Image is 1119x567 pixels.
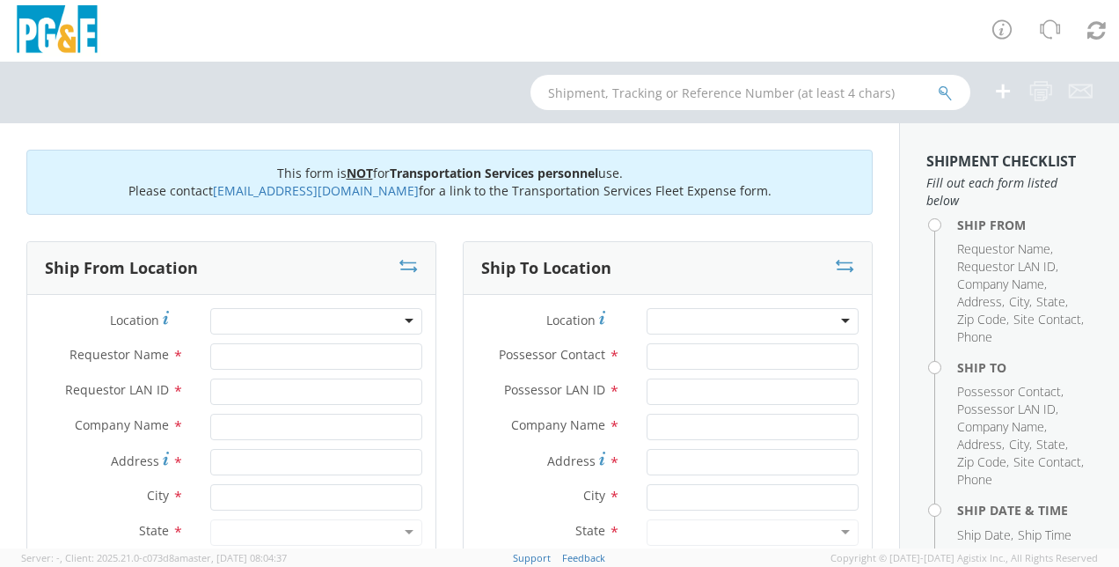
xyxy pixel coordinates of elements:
[957,218,1093,232] h4: Ship From
[110,312,159,328] span: Location
[957,328,992,345] span: Phone
[1036,293,1068,311] li: ,
[1036,436,1068,453] li: ,
[957,240,1053,258] li: ,
[21,551,62,564] span: Server: -
[511,416,605,433] span: Company Name
[957,401,1056,417] span: Possessor LAN ID
[957,276,1044,292] span: Company Name
[957,258,1058,276] li: ,
[1036,436,1065,453] span: State
[957,526,1011,543] span: Ship Date
[1009,436,1032,453] li: ,
[957,471,992,488] span: Phone
[957,418,1047,436] li: ,
[957,453,1006,470] span: Zip Code
[1009,293,1029,310] span: City
[957,240,1050,257] span: Requestor Name
[957,383,1064,401] li: ,
[957,293,1005,311] li: ,
[562,551,605,564] a: Feedback
[1009,436,1029,453] span: City
[957,453,1009,471] li: ,
[546,312,596,328] span: Location
[957,436,1002,453] span: Address
[957,311,1006,328] span: Zip Code
[60,551,62,564] span: ,
[830,551,1098,565] span: Copyright © [DATE]-[DATE] Agistix Inc., All Rights Reserved
[530,75,970,110] input: Shipment, Tracking or Reference Number (at least 4 chars)
[75,416,169,433] span: Company Name
[111,453,159,469] span: Address
[65,381,169,398] span: Requestor LAN ID
[481,260,611,277] h3: Ship To Location
[957,258,1056,275] span: Requestor LAN ID
[390,165,598,181] b: Transportation Services personnel
[957,418,1044,435] span: Company Name
[957,504,1093,517] h4: Ship Date & Time
[45,260,198,277] h3: Ship From Location
[1013,453,1084,471] li: ,
[504,381,605,398] span: Possessor LAN ID
[957,276,1047,293] li: ,
[957,526,1013,544] li: ,
[1013,311,1081,328] span: Site Contact
[926,174,1093,210] span: Fill out each form listed below
[957,361,1093,374] h4: Ship To
[147,487,169,504] span: City
[575,522,605,539] span: State
[1018,526,1071,543] span: Ship Time
[1009,293,1032,311] li: ,
[26,150,873,215] div: This form is for use. Please contact for a link to the Transportation Services Fleet Expense form.
[1036,293,1065,310] span: State
[957,401,1058,418] li: ,
[957,293,1002,310] span: Address
[1013,311,1084,328] li: ,
[957,311,1009,328] li: ,
[957,383,1061,400] span: Possessor Contact
[926,151,1076,171] strong: Shipment Checklist
[583,487,605,504] span: City
[547,453,596,469] span: Address
[65,551,287,564] span: Client: 2025.21.0-c073d8a
[1013,453,1081,470] span: Site Contact
[213,182,419,199] a: [EMAIL_ADDRESS][DOMAIN_NAME]
[347,165,373,181] u: NOT
[957,436,1005,453] li: ,
[13,5,101,57] img: pge-logo-06675f144f4cfa6a6814.png
[179,551,287,564] span: master, [DATE] 08:04:37
[513,551,551,564] a: Support
[69,346,169,363] span: Requestor Name
[499,346,605,363] span: Possessor Contact
[139,522,169,539] span: State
